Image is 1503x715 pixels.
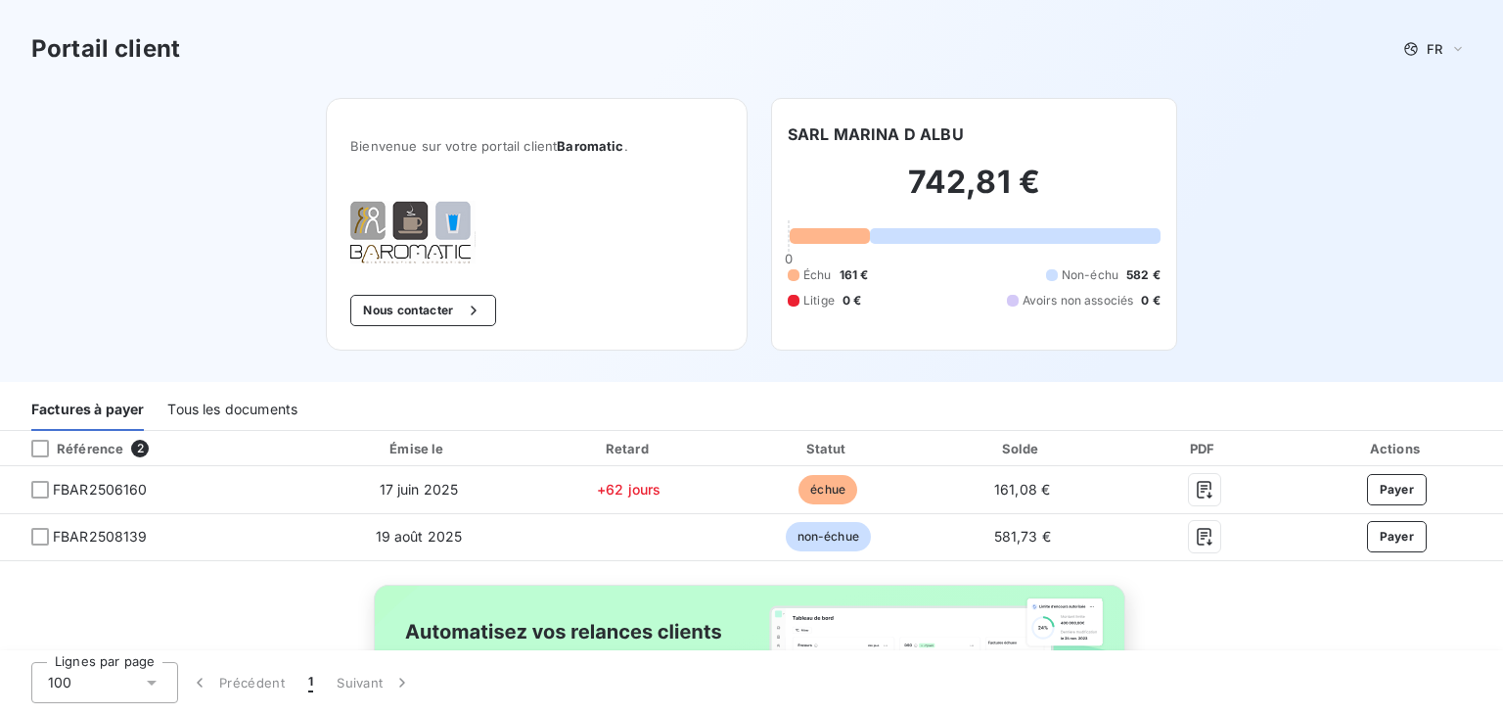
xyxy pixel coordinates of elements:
span: 19 août 2025 [376,528,463,545]
span: FBAR2506160 [53,480,148,500]
span: 100 [48,673,71,692]
button: Payer [1367,521,1428,552]
div: PDF [1122,439,1287,458]
span: Avoirs non associés [1023,292,1134,310]
span: 2 [131,440,149,457]
div: Actions [1295,439,1499,458]
div: Émise le [313,439,524,458]
button: Suivant [325,662,424,703]
h3: Portail client [31,31,180,67]
div: Tous les documents [167,390,297,431]
h2: 742,81 € [788,163,1161,221]
div: Solde [931,439,1115,458]
span: 17 juin 2025 [380,481,459,498]
img: Company logo [350,201,476,263]
span: 161,08 € [994,481,1050,498]
span: non-échue [786,522,871,551]
span: 0 € [843,292,861,310]
span: Échu [803,266,832,284]
span: FBAR2508139 [53,527,148,547]
span: 581,73 € [994,528,1051,545]
span: échue [798,475,857,504]
div: Statut [734,439,923,458]
span: 0 € [1141,292,1160,310]
span: 161 € [840,266,869,284]
span: +62 jours [597,481,660,498]
div: Factures à payer [31,390,144,431]
div: Référence [16,440,123,457]
button: Payer [1367,474,1428,505]
button: Précédent [178,662,296,703]
button: Nous contacter [350,295,495,326]
span: 0 [785,251,793,266]
span: FR [1427,41,1442,57]
div: Retard [532,439,726,458]
h6: SARL MARINA D ALBU [788,122,964,146]
button: 1 [296,662,325,703]
span: Bienvenue sur votre portail client . [350,138,723,154]
span: Litige [803,292,835,310]
span: Baromatic [557,138,623,154]
span: 582 € [1126,266,1161,284]
span: 1 [308,673,313,692]
span: Non-échu [1062,266,1118,284]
